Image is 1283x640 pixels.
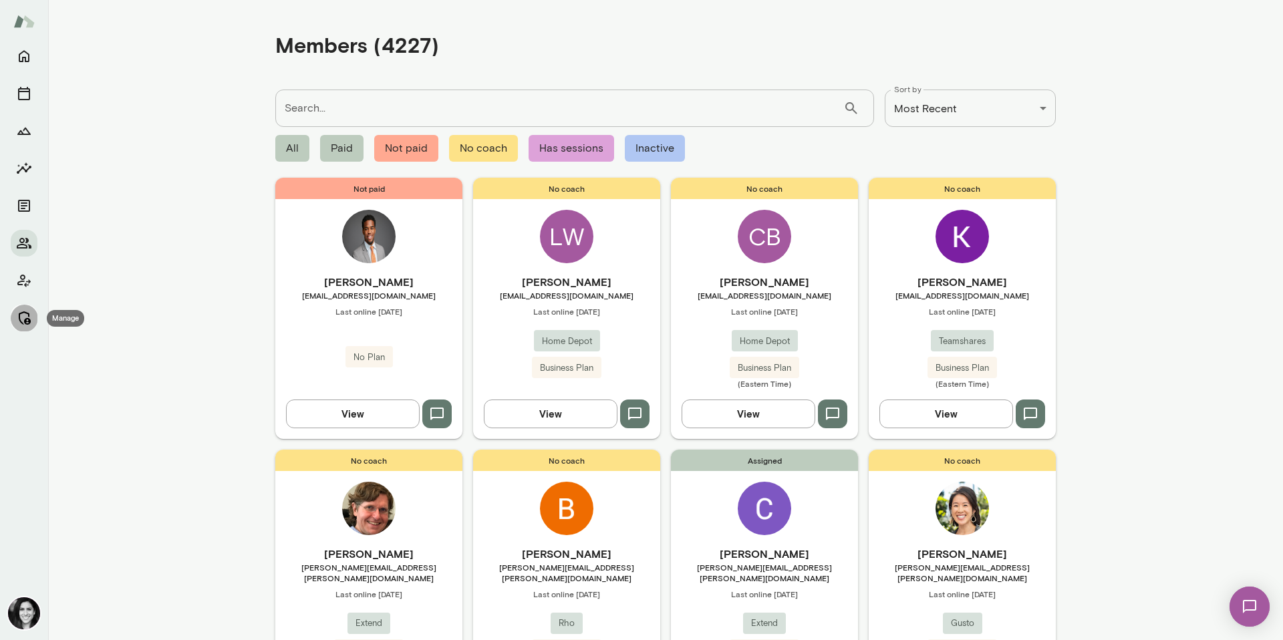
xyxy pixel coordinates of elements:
span: Inactive [625,135,685,162]
span: [PERSON_NAME][EMAIL_ADDRESS][PERSON_NAME][DOMAIN_NAME] [473,562,660,583]
button: Growth Plan [11,118,37,144]
div: LW [540,210,593,263]
span: Extend [347,617,390,630]
button: Documents [11,192,37,219]
h6: [PERSON_NAME] [473,274,660,290]
button: Sessions [11,80,37,107]
span: [EMAIL_ADDRESS][DOMAIN_NAME] [275,290,462,301]
button: Insights [11,155,37,182]
button: View [286,399,420,428]
span: (Eastern Time) [671,378,858,389]
h4: Members (4227) [275,32,439,57]
button: View [682,399,815,428]
button: Home [11,43,37,69]
button: View [879,399,1013,428]
h6: [PERSON_NAME] [275,274,462,290]
span: Not paid [275,178,462,199]
img: Jonathan Sims [342,482,396,535]
img: Jamie Albers [8,597,40,629]
h6: [PERSON_NAME] [869,546,1056,562]
span: No coach [869,178,1056,199]
img: Mento [13,9,35,34]
span: [EMAIL_ADDRESS][DOMAIN_NAME] [869,290,1056,301]
span: Gusto [943,617,982,630]
span: No coach [275,450,462,471]
span: [PERSON_NAME][EMAIL_ADDRESS][PERSON_NAME][DOMAIN_NAME] [671,562,858,583]
span: (Eastern Time) [869,378,1056,389]
span: Last online [DATE] [473,589,660,599]
img: Charlie Mei [738,482,791,535]
img: Kristina Nazmutdinova [936,210,989,263]
span: Last online [DATE] [869,306,1056,317]
button: Manage [11,305,37,331]
span: Last online [DATE] [671,306,858,317]
div: Most Recent [885,90,1056,127]
span: Home Depot [534,335,600,348]
span: Home Depot [732,335,798,348]
button: View [484,399,617,428]
span: No coach [449,135,518,162]
span: No coach [869,450,1056,471]
h6: [PERSON_NAME] [473,546,660,562]
img: Brendan Feehan [540,482,593,535]
span: Last online [DATE] [275,306,462,317]
span: All [275,135,309,162]
span: Not paid [374,135,438,162]
button: Client app [11,267,37,294]
img: Amanda Lin [936,482,989,535]
span: Paid [320,135,364,162]
span: [PERSON_NAME][EMAIL_ADDRESS][PERSON_NAME][DOMAIN_NAME] [869,562,1056,583]
span: Business Plan [730,361,799,375]
span: Assigned [671,450,858,471]
span: Extend [743,617,786,630]
label: Sort by [894,84,921,95]
span: No coach [473,178,660,199]
span: No Plan [345,351,393,364]
span: No coach [473,450,660,471]
span: Last online [DATE] [473,306,660,317]
span: [EMAIL_ADDRESS][DOMAIN_NAME] [473,290,660,301]
h6: [PERSON_NAME] [869,274,1056,290]
span: Rho [551,617,583,630]
span: [EMAIL_ADDRESS][DOMAIN_NAME] [671,290,858,301]
span: Last online [DATE] [671,589,858,599]
span: Has sessions [529,135,614,162]
div: CB [738,210,791,263]
span: [PERSON_NAME][EMAIL_ADDRESS][PERSON_NAME][DOMAIN_NAME] [275,562,462,583]
div: Manage [47,310,84,327]
h6: [PERSON_NAME] [275,546,462,562]
span: Business Plan [928,361,997,375]
span: Last online [DATE] [275,589,462,599]
span: Business Plan [532,361,601,375]
img: Nigel Hammett [342,210,396,263]
span: Last online [DATE] [869,589,1056,599]
h6: [PERSON_NAME] [671,274,858,290]
h6: [PERSON_NAME] [671,546,858,562]
span: No coach [671,178,858,199]
span: Teamshares [931,335,994,348]
button: Members [11,230,37,257]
